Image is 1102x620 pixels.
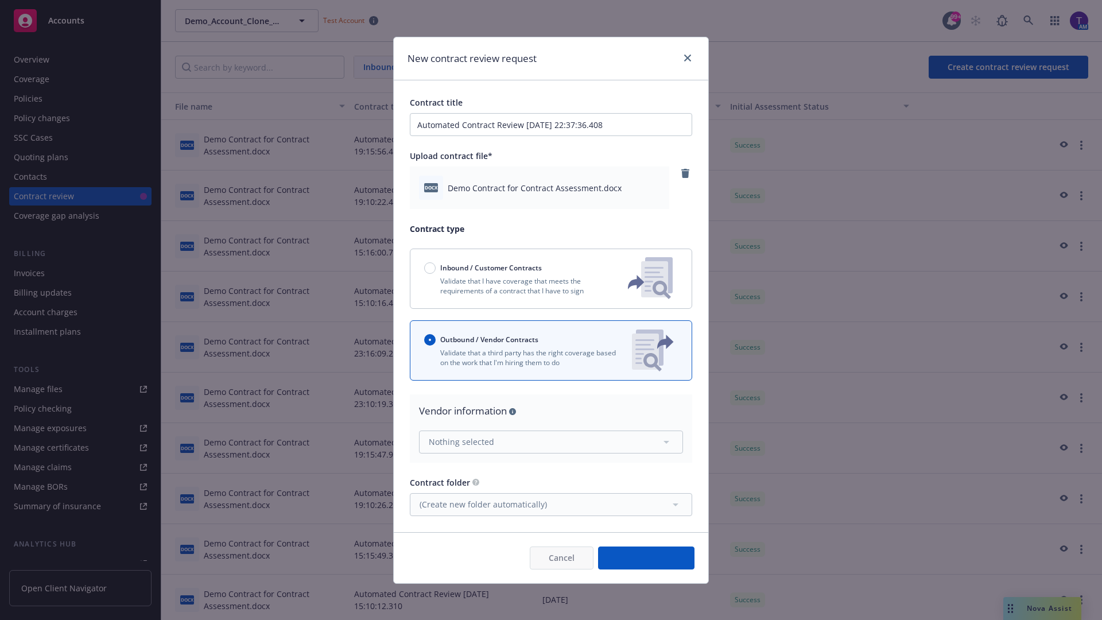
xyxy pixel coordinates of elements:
div: Vendor information [419,404,683,418]
button: Inbound / Customer ContractsValidate that I have coverage that meets the requirements of a contra... [410,249,692,309]
span: Inbound / Customer Contracts [440,263,542,273]
button: Create request [598,547,694,569]
span: Nothing selected [429,436,494,448]
span: Create request [617,552,676,563]
a: close [681,51,694,65]
span: Cancel [549,552,575,563]
span: Outbound / Vendor Contracts [440,335,538,344]
input: Enter a title for this contract [410,113,692,136]
span: Upload contract file* [410,150,492,161]
span: Demo Contract for Contract Assessment.docx [448,182,622,194]
input: Inbound / Customer Contracts [424,262,436,274]
p: Validate that I have coverage that meets the requirements of a contract that I have to sign [424,276,609,296]
a: remove [678,166,692,180]
p: Validate that a third party has the right coverage based on the work that I'm hiring them to do [424,348,623,367]
button: Cancel [530,547,593,569]
span: docx [424,183,438,192]
span: (Create new folder automatically) [420,498,547,510]
p: Contract type [410,223,692,235]
button: Nothing selected [419,431,683,454]
span: Contract folder [410,477,470,488]
span: Contract title [410,97,463,108]
h1: New contract review request [408,51,537,66]
button: Outbound / Vendor ContractsValidate that a third party has the right coverage based on the work t... [410,320,692,381]
input: Outbound / Vendor Contracts [424,334,436,346]
button: (Create new folder automatically) [410,493,692,516]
